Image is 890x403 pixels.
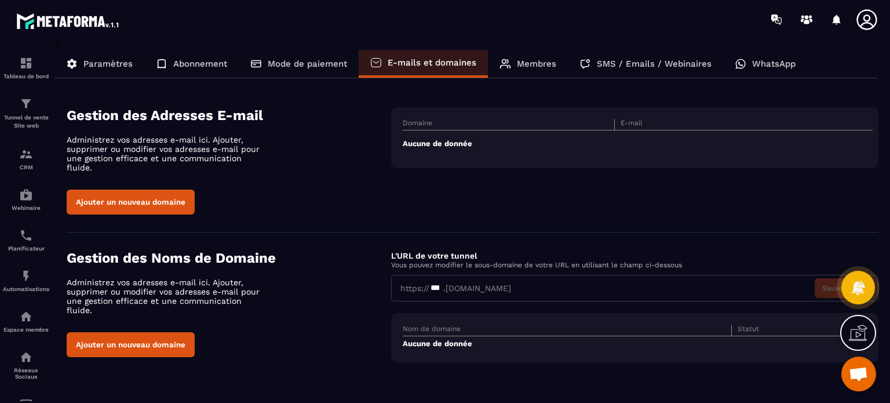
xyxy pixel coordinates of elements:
p: Abonnement [173,59,227,69]
p: Administrez vos adresses e-mail ici. Ajouter, supprimer ou modifier vos adresses e-mail pour une ... [67,135,269,172]
td: Aucune de donnée [403,130,873,157]
a: automationsautomationsAutomatisations [3,260,49,301]
a: formationformationTableau de bord [3,48,49,88]
h4: Gestion des Adresses E-mail [67,107,391,124]
button: Ajouter un nouveau domaine [67,332,195,357]
p: CRM [3,164,49,170]
p: SMS / Emails / Webinaires [597,59,712,69]
img: social-network [19,350,33,364]
td: Aucune de donnée [403,336,873,351]
th: Nom de domaine [403,325,731,336]
p: Paramètres [83,59,133,69]
img: automations [19,188,33,202]
p: Tunnel de vente Site web [3,114,49,130]
p: E-mails et domaines [388,57,476,68]
a: automationsautomationsWebinaire [3,179,49,220]
p: Membres [517,59,556,69]
a: automationsautomationsEspace membre [3,301,49,342]
a: Ouvrir le chat [841,357,876,391]
p: Administrez vos adresses e-mail ici. Ajouter, supprimer ou modifier vos adresses e-mail pour une ... [67,278,269,315]
h4: Gestion des Noms de Domaine [67,250,391,266]
p: Tableau de bord [3,73,49,79]
img: formation [19,56,33,70]
label: L'URL de votre tunnel [391,251,477,260]
p: WhatsApp [752,59,796,69]
p: Planificateur [3,245,49,252]
th: E-mail [614,119,826,130]
p: Vous pouvez modifier le sous-domaine de votre URL en utilisant le champ ci-dessous [391,261,878,269]
p: Automatisations [3,286,49,292]
p: Réseaux Sociaux [3,367,49,380]
p: Mode de paiement [268,59,347,69]
th: Statut [732,325,849,336]
p: Webinaire [3,205,49,211]
a: social-networksocial-networkRéseaux Sociaux [3,342,49,389]
p: Espace membre [3,326,49,333]
img: formation [19,147,33,161]
th: Domaine [403,119,614,130]
img: automations [19,269,33,283]
a: formationformationTunnel de vente Site web [3,88,49,139]
img: scheduler [19,228,33,242]
div: > [54,39,878,380]
img: formation [19,97,33,111]
a: schedulerschedulerPlanificateur [3,220,49,260]
img: automations [19,310,33,324]
img: logo [16,10,121,31]
a: formationformationCRM [3,139,49,179]
button: Ajouter un nouveau domaine [67,190,195,215]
